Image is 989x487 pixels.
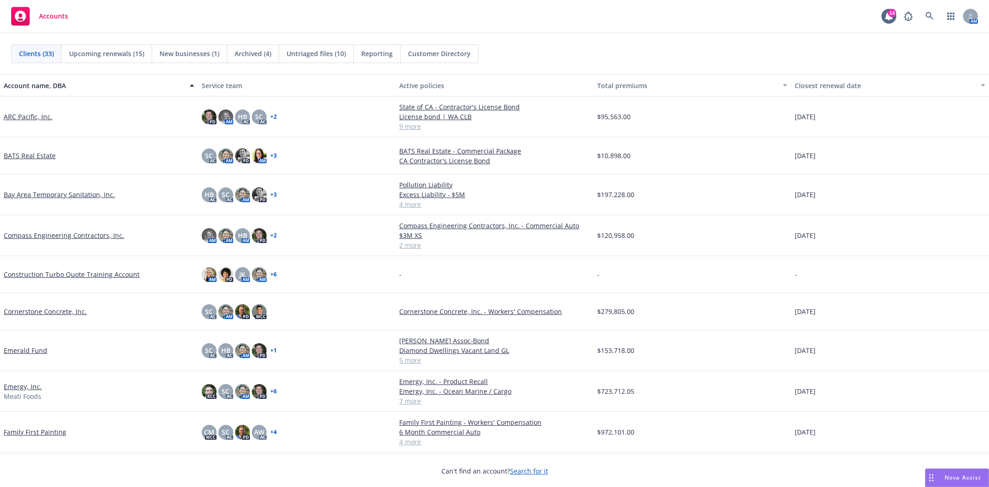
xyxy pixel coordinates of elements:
div: Drag to move [925,469,937,487]
span: SC [255,112,263,122]
img: photo [235,343,250,358]
img: photo [218,267,233,282]
img: photo [252,343,267,358]
a: CA Contractor's License Bond [399,156,590,166]
a: 7 more [399,396,590,406]
span: CM [204,427,214,437]
span: $120,958.00 [597,231,634,240]
span: [DATE] [795,112,816,122]
span: [DATE] [795,346,816,355]
span: [DATE] [795,427,816,437]
img: photo [202,109,217,124]
div: Active policies [399,81,590,90]
div: Total premiums [597,81,778,90]
button: Total premiums [593,74,791,96]
a: [PERSON_NAME] Assoc-Bond [399,336,590,346]
a: BATS Real Estate [4,151,56,160]
img: photo [218,228,233,243]
a: Search [920,7,939,26]
span: [DATE] [795,307,816,316]
img: photo [252,187,267,202]
img: photo [252,148,267,163]
div: Account name, DBA [4,81,184,90]
a: 4 more [399,199,590,209]
button: Service team [198,74,396,96]
span: [DATE] [795,386,816,396]
a: + 6 [270,272,277,277]
a: License bond | WA CLB [399,112,590,122]
span: [DATE] [795,190,816,199]
div: Service team [202,81,392,90]
span: Can't find an account? [441,466,548,476]
a: Emergy, Inc. - Product Recall [399,377,590,386]
img: photo [252,228,267,243]
a: Excess Liability - $5M [399,190,590,199]
img: photo [218,109,233,124]
span: - [597,269,600,279]
a: 9 more [399,122,590,131]
a: Search for it [510,467,548,475]
a: ARC Pacific, Inc. [4,112,52,122]
img: photo [218,148,233,163]
img: photo [218,304,233,319]
span: $723,712.05 [597,386,634,396]
span: SC [222,190,230,199]
span: SC [222,386,230,396]
a: + 2 [270,233,277,238]
span: JK [239,269,245,279]
div: 14 [888,9,896,17]
span: HB [204,190,214,199]
a: Construction Turbo Quote Training Account [4,269,140,279]
button: Nova Assist [925,468,989,487]
a: Emerald Fund [4,346,47,355]
a: Cornerstone Concrete, Inc. [4,307,87,316]
img: photo [235,148,250,163]
img: photo [235,425,250,440]
a: 4 more [399,437,590,447]
span: Accounts [39,13,68,20]
span: Archived (4) [235,49,271,58]
a: Emergy, Inc. - Ocean Marine / Cargo [399,386,590,396]
span: HB [238,231,247,240]
span: $153,718.00 [597,346,634,355]
a: Accounts [7,3,72,29]
a: Family First Painting [4,427,66,437]
a: Compass Engineering Contractors, Inc. [4,231,124,240]
span: HB [238,112,247,122]
span: - [795,269,797,279]
span: Customer Directory [408,49,471,58]
a: Report a Bug [899,7,918,26]
a: Emergy, Inc. [4,382,42,391]
img: photo [202,228,217,243]
span: Meati Foods [4,391,41,401]
a: + 6 [270,389,277,394]
span: Upcoming renewals (15) [69,49,144,58]
span: SC [222,427,230,437]
a: Diamond Dwellings Vacant Land GL [399,346,590,355]
a: + 1 [270,348,277,353]
span: [DATE] [795,151,816,160]
button: Active policies [396,74,593,96]
img: photo [252,267,267,282]
a: Bay Area Temporary Sanitation, Inc. [4,190,115,199]
span: AW [254,427,264,437]
a: + 4 [270,429,277,435]
span: $10,898.00 [597,151,631,160]
span: $972,101.00 [597,427,634,437]
span: $95,563.00 [597,112,631,122]
div: Closest renewal date [795,81,975,90]
a: + 3 [270,192,277,198]
span: - [399,269,402,279]
span: $197,228.00 [597,190,634,199]
a: + 3 [270,153,277,159]
span: SC [205,307,213,316]
a: Cornerstone Concrete, Inc. - Workers' Compensation [399,307,590,316]
img: photo [252,304,267,319]
span: Clients (33) [19,49,54,58]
